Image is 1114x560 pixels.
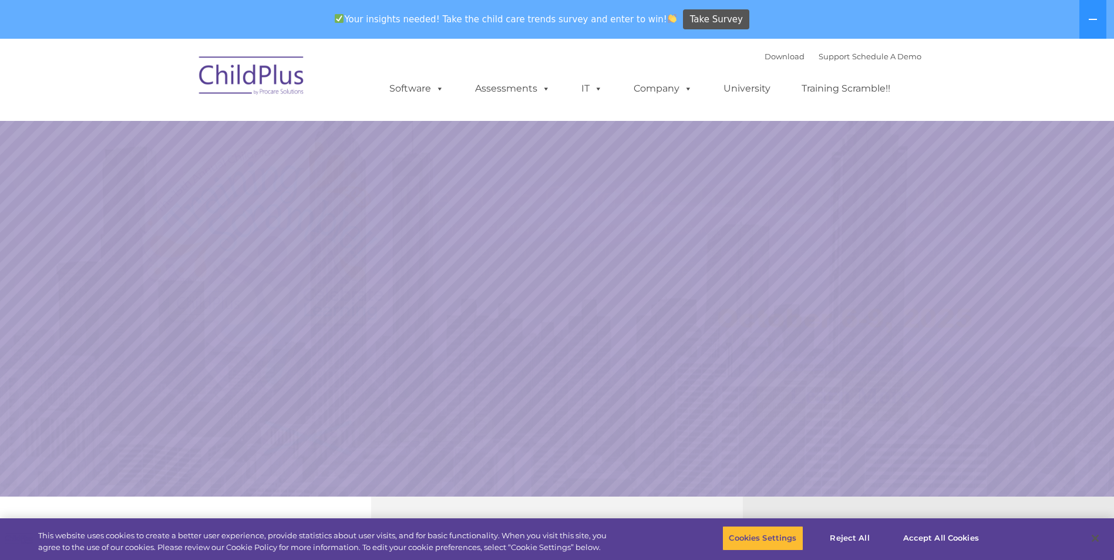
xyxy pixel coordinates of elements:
a: Take Survey [683,9,749,30]
button: Accept All Cookies [897,526,985,551]
a: Learn More [757,371,943,420]
a: Schedule A Demo [852,52,921,61]
a: Support [819,52,850,61]
a: Software [378,77,456,100]
a: Company [622,77,704,100]
img: ✅ [335,14,344,23]
a: IT [570,77,614,100]
div: This website uses cookies to create a better user experience, provide statistics about user visit... [38,530,612,553]
a: Download [765,52,805,61]
button: Close [1082,525,1108,551]
span: Take Survey [690,9,743,30]
span: Your insights needed! Take the child care trends survey and enter to win! [330,8,682,31]
a: Assessments [463,77,562,100]
button: Reject All [813,526,887,551]
img: 👏 [668,14,677,23]
a: Training Scramble!! [790,77,902,100]
font: | [765,52,921,61]
a: University [712,77,782,100]
img: ChildPlus by Procare Solutions [193,48,311,107]
button: Cookies Settings [722,526,803,551]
